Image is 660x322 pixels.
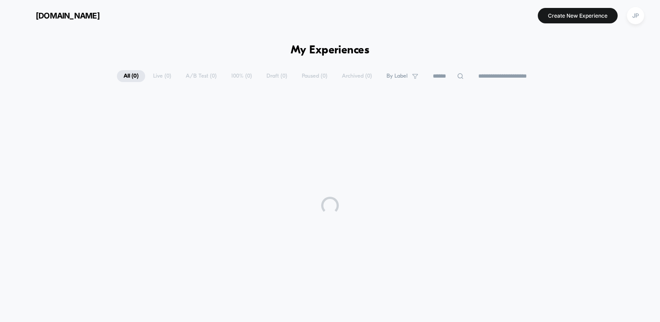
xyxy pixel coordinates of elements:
div: JP [627,7,644,24]
span: By Label [386,73,408,79]
span: All ( 0 ) [117,70,145,82]
span: [DOMAIN_NAME] [36,11,100,20]
button: [DOMAIN_NAME] [13,8,102,22]
button: JP [624,7,647,25]
h1: My Experiences [291,44,370,57]
button: Create New Experience [538,8,618,23]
